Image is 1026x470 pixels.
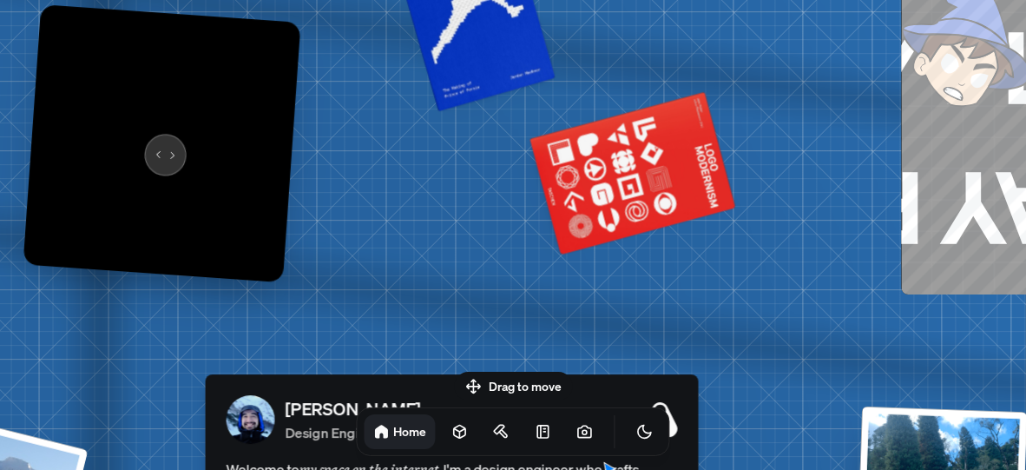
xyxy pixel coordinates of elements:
p: Design Engineer [286,422,421,443]
img: Logo variation 58 [23,4,300,282]
p: [PERSON_NAME] [286,396,421,422]
button: Toggle Theme [628,414,662,449]
h1: Home [394,423,427,440]
img: Profile Picture [227,395,275,444]
a: Home [365,414,436,449]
